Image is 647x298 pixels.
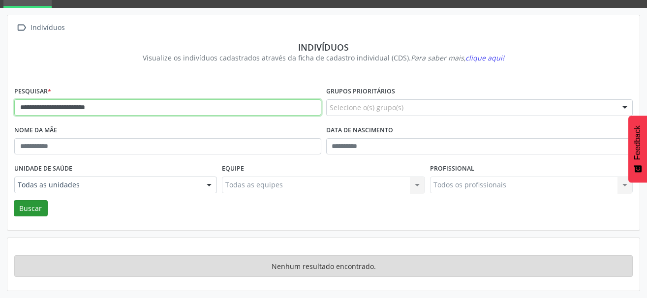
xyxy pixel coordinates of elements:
[411,53,504,62] i: Para saber mais,
[18,180,197,190] span: Todas as unidades
[14,21,66,35] a:  Indivíduos
[633,125,642,160] span: Feedback
[628,116,647,182] button: Feedback - Mostrar pesquisa
[465,53,504,62] span: clique aqui!
[430,161,474,177] label: Profissional
[326,123,393,138] label: Data de nascimento
[14,255,633,277] div: Nenhum resultado encontrado.
[14,21,29,35] i: 
[21,42,626,53] div: Indivíduos
[21,53,626,63] div: Visualize os indivíduos cadastrados através da ficha de cadastro individual (CDS).
[14,84,51,99] label: Pesquisar
[29,21,66,35] div: Indivíduos
[14,161,72,177] label: Unidade de saúde
[222,161,244,177] label: Equipe
[14,200,48,217] button: Buscar
[14,123,57,138] label: Nome da mãe
[330,102,403,113] span: Selecione o(s) grupo(s)
[326,84,395,99] label: Grupos prioritários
